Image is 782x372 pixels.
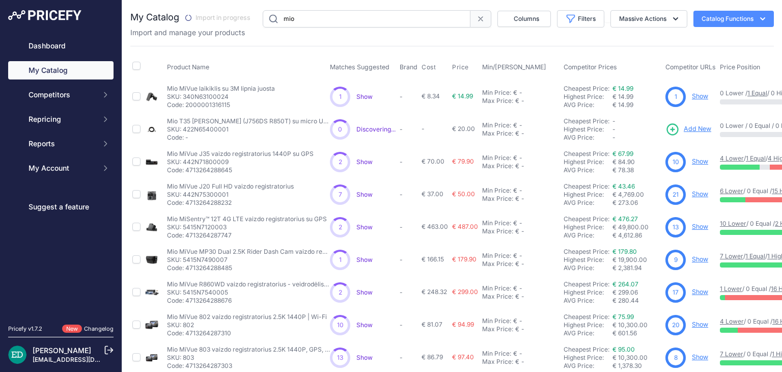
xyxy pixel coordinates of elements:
[167,85,275,93] p: Mio MiVue laikiklis su 3M lipnia juosta
[612,362,661,370] div: € 1,378.30
[720,220,746,227] a: 10 Lower
[400,321,417,329] p: -
[515,97,519,105] div: €
[330,63,389,71] span: Matches Suggested
[167,191,294,199] p: SKU: 442N75300001
[167,166,314,174] p: Code: 4713264288645
[557,10,604,28] button: Filters
[692,255,708,263] a: Show
[612,264,661,272] div: € 2,381.94
[564,297,612,305] div: AVG Price:
[564,231,612,240] div: AVG Price:
[564,321,612,329] div: Highest Price:
[747,89,767,97] a: 1 Equal
[517,89,522,97] div: -
[356,191,373,198] a: Show
[339,191,342,199] span: 7
[519,325,524,333] div: -
[482,162,513,170] div: Max Price:
[482,89,511,97] div: Min Price:
[452,125,475,132] span: € 20.00
[8,86,114,104] button: Competitors
[422,157,444,165] span: € 70.00
[29,114,95,124] span: Repricing
[452,63,469,71] span: Price
[564,125,612,134] div: Highest Price:
[515,293,519,301] div: €
[692,190,708,198] a: Show
[339,223,342,231] span: 2
[519,358,524,366] div: -
[62,325,82,333] span: New
[167,158,314,166] p: SKU: 442N71800009
[167,231,327,240] p: Code: 4713264287747
[356,354,373,361] a: Show
[167,101,275,109] p: Code: 2000001316115
[517,121,522,129] div: -
[515,260,519,268] div: €
[422,63,436,71] span: Cost
[167,297,330,305] p: Code: 4713264288676
[612,354,648,361] span: € 10,300.00
[519,195,524,203] div: -
[612,101,661,109] div: € 14.99
[167,150,314,158] p: Mio MiVue J35 vaizdo registratorius 1440P su GPS
[673,190,679,199] span: 21
[422,223,448,230] span: € 463.00
[515,195,519,203] div: €
[482,154,511,162] div: Min Price:
[517,284,522,293] div: -
[400,158,417,166] p: -
[720,154,744,162] a: 4 Lower
[167,264,330,272] p: Code: 4713264288485
[612,256,647,263] span: € 19,900.00
[29,139,95,149] span: Reports
[513,284,517,293] div: €
[422,92,440,100] span: € 8.34
[167,182,294,191] p: Mio MiVue J20 Full HD vaizdo registratorius
[564,158,612,166] div: Highest Price:
[564,134,612,142] div: AVG Price:
[564,215,609,223] a: Cheapest Price:
[356,93,373,100] a: Show
[422,255,444,263] span: € 166.15
[167,117,330,125] p: Mio T35 [PERSON_NAME] (J756DS R850T) su micro USB jungtimi
[612,297,661,305] div: € 280.44
[29,90,95,100] span: Competitors
[400,63,417,71] span: Brand
[263,10,470,28] input: Search
[517,187,522,195] div: -
[692,223,708,230] a: Show
[513,121,517,129] div: €
[564,223,612,231] div: Highest Price:
[564,63,617,71] span: Competitor Prices
[515,358,519,366] div: €
[400,93,417,101] p: -
[612,93,633,100] span: € 14.99
[745,252,765,260] a: 1 Equal
[564,280,609,288] a: Cheapest Price:
[564,329,612,337] div: AVG Price:
[452,92,473,100] span: € 14.99
[692,321,708,328] a: Show
[720,187,743,195] a: 6 Lower
[564,182,609,190] a: Cheapest Price:
[167,313,327,321] p: Mio MiVue 802 vaizdo registratorius 2.5K 1440P | Wi-Fi
[564,354,612,362] div: Highest Price:
[452,190,475,198] span: € 50.00
[8,135,114,153] button: Reports
[8,198,114,216] a: Suggest a feature
[612,182,635,190] a: € 43.46
[482,227,513,235] div: Max Price:
[612,199,661,207] div: € 273.06
[612,248,637,255] a: € 179.80
[674,255,678,264] span: 9
[356,256,373,263] a: Show
[513,317,517,325] div: €
[167,288,330,297] p: SKU: 5415N7540005
[515,325,519,333] div: €
[452,353,474,361] span: € 97.40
